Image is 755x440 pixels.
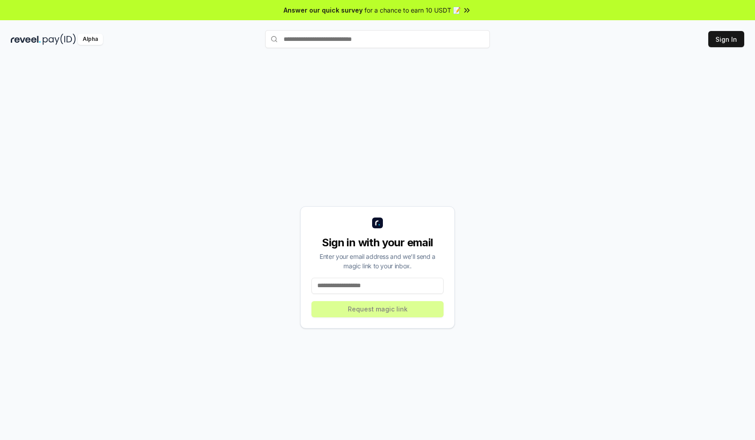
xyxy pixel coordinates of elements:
[708,31,744,47] button: Sign In
[284,5,363,15] span: Answer our quick survey
[364,5,461,15] span: for a chance to earn 10 USDT 📝
[11,34,41,45] img: reveel_dark
[372,218,383,228] img: logo_small
[311,252,444,271] div: Enter your email address and we’ll send a magic link to your inbox.
[43,34,76,45] img: pay_id
[78,34,103,45] div: Alpha
[311,236,444,250] div: Sign in with your email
